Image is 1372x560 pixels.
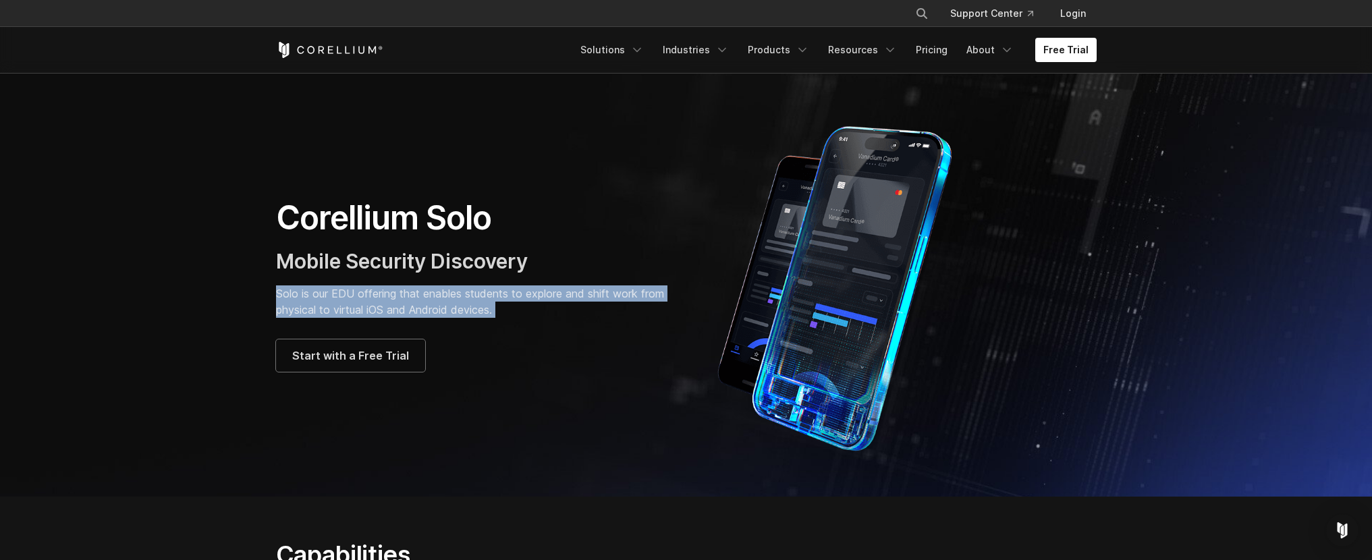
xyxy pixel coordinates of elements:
[1049,1,1097,26] a: Login
[700,116,990,453] img: Corellium Solo for mobile app security solutions
[292,347,409,364] span: Start with a Free Trial
[276,42,383,58] a: Corellium Home
[740,38,817,62] a: Products
[276,285,673,318] p: Solo is our EDU offering that enables students to explore and shift work from physical to virtual...
[276,198,673,238] h1: Corellium Solo
[572,38,1097,62] div: Navigation Menu
[276,249,528,273] span: Mobile Security Discovery
[1326,514,1359,547] div: Open Intercom Messenger
[820,38,905,62] a: Resources
[908,38,956,62] a: Pricing
[910,1,934,26] button: Search
[899,1,1097,26] div: Navigation Menu
[276,339,425,372] a: Start with a Free Trial
[572,38,652,62] a: Solutions
[958,38,1022,62] a: About
[1035,38,1097,62] a: Free Trial
[655,38,737,62] a: Industries
[939,1,1044,26] a: Support Center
